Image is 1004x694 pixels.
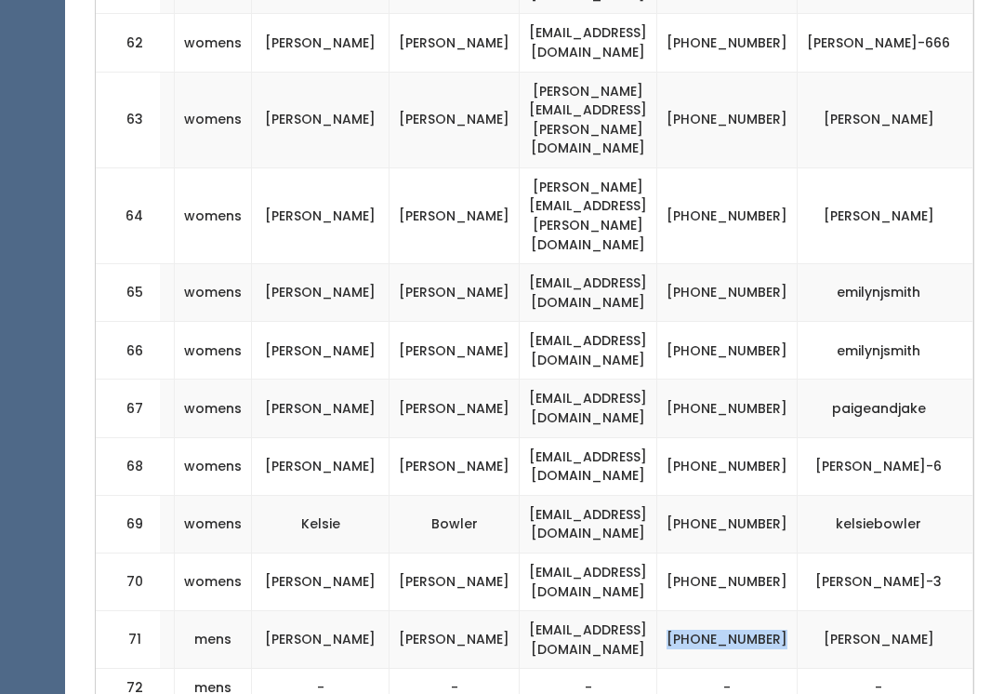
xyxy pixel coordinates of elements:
td: [PERSON_NAME] [798,72,973,167]
td: 66 [96,322,161,380]
td: womens [175,264,252,322]
td: 68 [96,437,161,495]
td: [PERSON_NAME] [390,167,520,263]
td: [PERSON_NAME] [390,611,520,669]
td: [PHONE_NUMBER] [657,495,798,553]
td: 64 [96,167,161,263]
td: [PERSON_NAME] [252,14,390,72]
td: [PERSON_NAME] [252,380,390,437]
td: kelsiebowler [798,495,973,553]
td: womens [175,553,252,610]
td: womens [175,72,252,167]
td: [PERSON_NAME] [252,437,390,495]
td: [PHONE_NUMBER] [657,437,798,495]
td: paigeandjake [798,380,973,437]
td: emilynjsmith [798,264,973,322]
td: womens [175,495,252,553]
td: [EMAIL_ADDRESS][DOMAIN_NAME] [520,264,657,322]
td: [PHONE_NUMBER] [657,322,798,380]
td: [PERSON_NAME] [252,322,390,380]
td: Kelsie [252,495,390,553]
td: emilynjsmith [798,322,973,380]
td: [PHONE_NUMBER] [657,553,798,610]
td: womens [175,437,252,495]
td: [PERSON_NAME][EMAIL_ADDRESS][PERSON_NAME][DOMAIN_NAME] [520,72,657,167]
td: womens [175,14,252,72]
td: [PERSON_NAME] [252,611,390,669]
td: [PHONE_NUMBER] [657,264,798,322]
td: [PERSON_NAME] [390,14,520,72]
td: 62 [96,14,161,72]
td: [PERSON_NAME][EMAIL_ADDRESS][PERSON_NAME][DOMAIN_NAME] [520,167,657,263]
td: [PERSON_NAME] [798,167,973,263]
td: [EMAIL_ADDRESS][DOMAIN_NAME] [520,437,657,495]
td: [PERSON_NAME] [390,380,520,437]
td: [PERSON_NAME] [252,72,390,167]
td: [EMAIL_ADDRESS][DOMAIN_NAME] [520,380,657,437]
td: [PERSON_NAME] [252,264,390,322]
td: mens [175,611,252,669]
td: [PHONE_NUMBER] [657,14,798,72]
td: 63 [96,72,161,167]
td: [PERSON_NAME]-6 [798,437,973,495]
td: [PERSON_NAME] [390,72,520,167]
td: [PERSON_NAME] [252,167,390,263]
td: 65 [96,264,161,322]
td: [PERSON_NAME] [390,322,520,380]
td: 70 [96,553,161,610]
td: [PHONE_NUMBER] [657,167,798,263]
td: [EMAIL_ADDRESS][DOMAIN_NAME] [520,553,657,610]
td: [EMAIL_ADDRESS][DOMAIN_NAME] [520,611,657,669]
td: [PERSON_NAME] [390,264,520,322]
td: [PERSON_NAME] [390,553,520,610]
td: [EMAIL_ADDRESS][DOMAIN_NAME] [520,322,657,380]
td: [PERSON_NAME] [390,437,520,495]
td: [PHONE_NUMBER] [657,72,798,167]
td: [PERSON_NAME]-3 [798,553,973,610]
td: 69 [96,495,161,553]
td: Bowler [390,495,520,553]
td: [PERSON_NAME] [252,553,390,610]
td: womens [175,167,252,263]
td: womens [175,380,252,437]
td: womens [175,322,252,380]
td: 67 [96,380,161,437]
td: 71 [96,611,161,669]
td: [EMAIL_ADDRESS][DOMAIN_NAME] [520,14,657,72]
td: [PHONE_NUMBER] [657,611,798,669]
td: [PHONE_NUMBER] [657,380,798,437]
td: [PERSON_NAME] [798,611,973,669]
td: [PERSON_NAME]-666 [798,14,973,72]
td: [EMAIL_ADDRESS][DOMAIN_NAME] [520,495,657,553]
